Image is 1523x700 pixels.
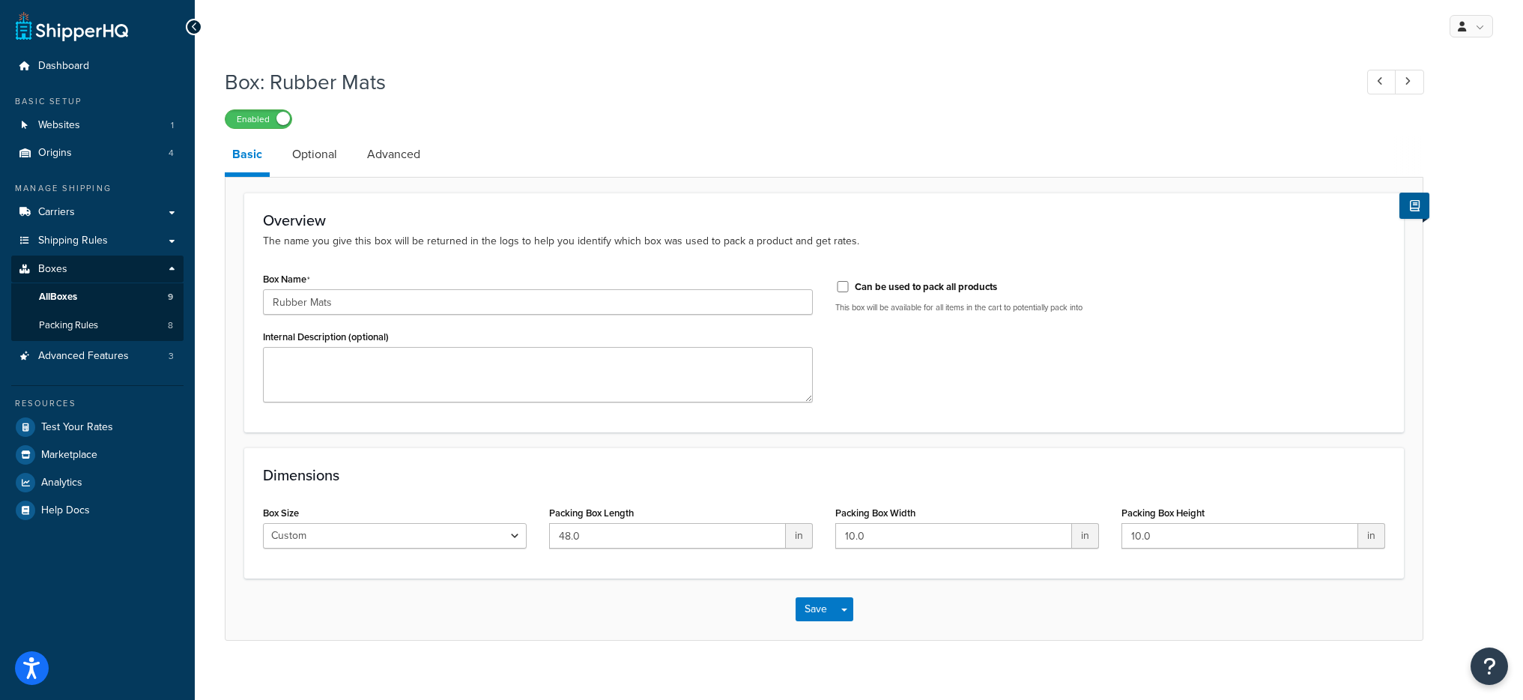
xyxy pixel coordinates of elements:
span: 4 [169,147,174,160]
h3: Overview [263,212,1385,229]
span: Boxes [38,263,67,276]
span: Advanced Features [38,350,129,363]
a: Marketplace [11,441,184,468]
span: Dashboard [38,60,89,73]
a: Origins4 [11,139,184,167]
span: Carriers [38,206,75,219]
button: Open Resource Center [1471,648,1508,685]
span: in [786,523,813,549]
a: Dashboard [11,52,184,80]
div: Resources [11,397,184,410]
a: Help Docs [11,497,184,524]
span: Test Your Rates [41,421,113,434]
a: Analytics [11,469,184,496]
label: Can be used to pack all products [855,280,997,294]
a: Advanced [360,136,428,172]
li: Origins [11,139,184,167]
span: Websites [38,119,80,132]
label: Box Name [263,274,310,286]
a: Packing Rules8 [11,312,184,340]
a: Websites1 [11,112,184,139]
h3: Dimensions [263,467,1385,483]
span: Shipping Rules [38,235,108,247]
button: Save [796,597,836,621]
label: Box Size [263,507,299,519]
button: Show Help Docs [1399,193,1429,219]
a: Carriers [11,199,184,226]
span: Packing Rules [39,319,98,332]
label: Packing Box Width [835,507,915,519]
span: 8 [168,319,173,332]
li: Advanced Features [11,343,184,370]
label: Packing Box Height [1121,507,1205,519]
span: 9 [168,291,173,304]
div: Basic Setup [11,95,184,108]
a: Shipping Rules [11,227,184,255]
label: Internal Description (optional) [263,331,389,343]
label: Packing Box Length [549,507,634,519]
a: Optional [285,136,345,172]
span: Help Docs [41,504,90,517]
li: Packing Rules [11,312,184,340]
div: Manage Shipping [11,182,184,195]
p: The name you give this box will be returned in the logs to help you identify which box was used t... [263,233,1385,250]
span: 1 [171,119,174,132]
li: Boxes [11,256,184,341]
a: Basic [225,136,270,177]
h1: Box: Rubber Mats [225,67,1339,97]
a: Previous Record [1367,70,1396,94]
span: in [1072,523,1099,549]
li: Websites [11,112,184,139]
a: AllBoxes9 [11,283,184,311]
p: This box will be available for all items in the cart to potentially pack into [835,302,1385,313]
label: Enabled [225,110,291,128]
a: Next Record [1395,70,1424,94]
a: Boxes [11,256,184,283]
span: Marketplace [41,449,97,462]
span: All Boxes [39,291,77,304]
a: Advanced Features3 [11,343,184,370]
span: in [1358,523,1385,549]
span: Origins [38,147,72,160]
a: Test Your Rates [11,414,184,441]
span: 3 [169,350,174,363]
span: Analytics [41,477,82,489]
